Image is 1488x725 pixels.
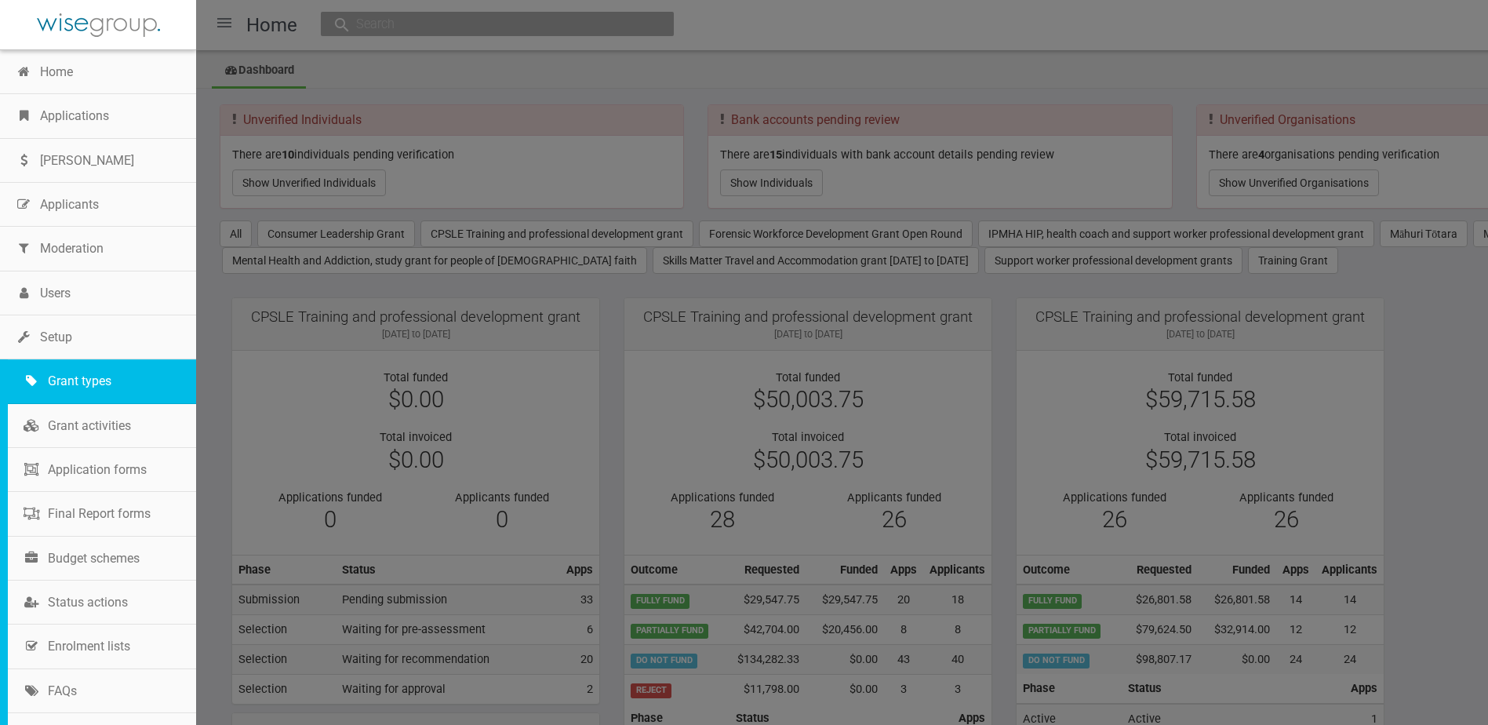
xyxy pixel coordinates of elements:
[8,669,196,713] a: FAQs
[8,537,196,581] a: Budget schemes
[8,581,196,625] a: Status actions
[8,404,196,448] a: Grant activities
[8,359,196,403] a: Grant types
[8,625,196,669] a: Enrolment lists
[8,448,196,492] a: Application forms
[8,492,196,536] a: Final Report forms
